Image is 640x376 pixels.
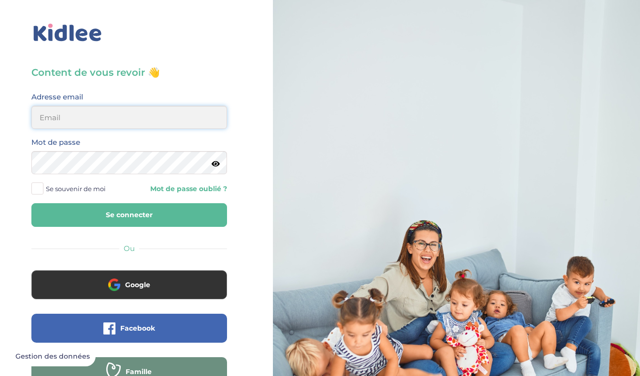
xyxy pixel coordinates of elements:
[31,106,227,129] input: Email
[103,322,115,334] img: facebook.png
[46,182,106,195] span: Se souvenir de moi
[31,314,227,343] button: Facebook
[120,323,155,333] span: Facebook
[10,347,96,367] button: Gestion des données
[136,184,227,194] a: Mot de passe oublié ?
[31,287,227,296] a: Google
[31,91,83,103] label: Adresse email
[125,280,150,290] span: Google
[31,270,227,299] button: Google
[31,203,227,227] button: Se connecter
[108,279,120,291] img: google.png
[124,244,135,253] span: Ou
[31,22,104,44] img: logo_kidlee_bleu
[31,330,227,339] a: Facebook
[31,136,80,149] label: Mot de passe
[31,66,227,79] h3: Content de vous revoir 👋
[15,352,90,361] span: Gestion des données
